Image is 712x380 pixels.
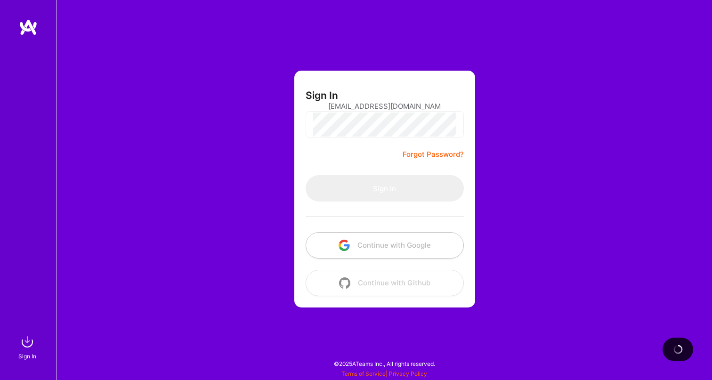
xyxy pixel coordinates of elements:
a: sign inSign In [20,332,37,361]
img: logo [19,19,38,36]
img: loading [672,343,684,355]
div: © 2025 ATeams Inc., All rights reserved. [57,352,712,375]
img: icon [339,240,350,251]
input: Email... [328,94,441,118]
button: Sign In [306,175,464,202]
a: Privacy Policy [389,370,427,377]
h3: Sign In [306,89,338,101]
button: Continue with Github [306,270,464,296]
img: icon [339,277,350,289]
button: Continue with Google [306,232,464,259]
img: sign in [18,332,37,351]
div: Sign In [18,351,36,361]
span: | [341,370,427,377]
a: Forgot Password? [403,149,464,160]
a: Terms of Service [341,370,386,377]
